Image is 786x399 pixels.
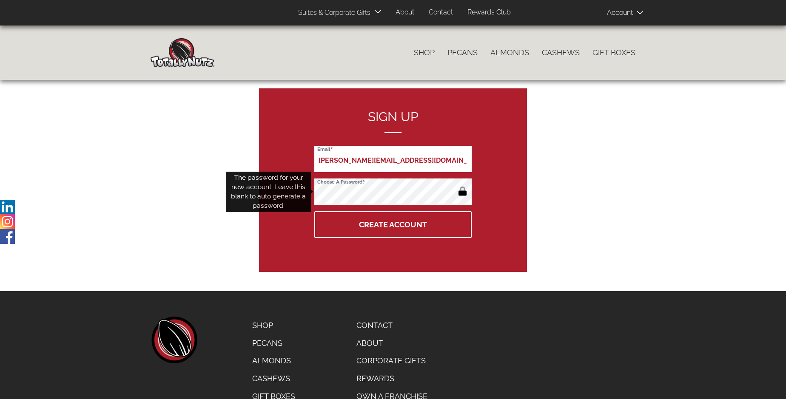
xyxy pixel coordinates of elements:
a: Pecans [441,44,484,62]
a: home [151,317,197,363]
a: Pecans [246,334,302,352]
a: Almonds [484,44,535,62]
a: Cashews [535,44,586,62]
a: Suites & Corporate Gifts [292,5,373,21]
a: About [389,4,421,21]
img: Home [151,38,214,67]
a: Contact [350,317,434,334]
a: Almonds [246,352,302,370]
a: Shop [407,44,441,62]
button: Create Account [314,211,472,238]
a: Corporate Gifts [350,352,434,370]
a: Rewards Club [461,4,517,21]
h2: Sign up [314,110,472,133]
a: Rewards [350,370,434,388]
input: Email [314,146,472,172]
a: Shop [246,317,302,334]
a: Gift Boxes [586,44,642,62]
a: Contact [422,4,459,21]
a: Cashews [246,370,302,388]
div: The password for your new account. Leave this blank to auto generate a password. [226,172,311,212]
a: About [350,334,434,352]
